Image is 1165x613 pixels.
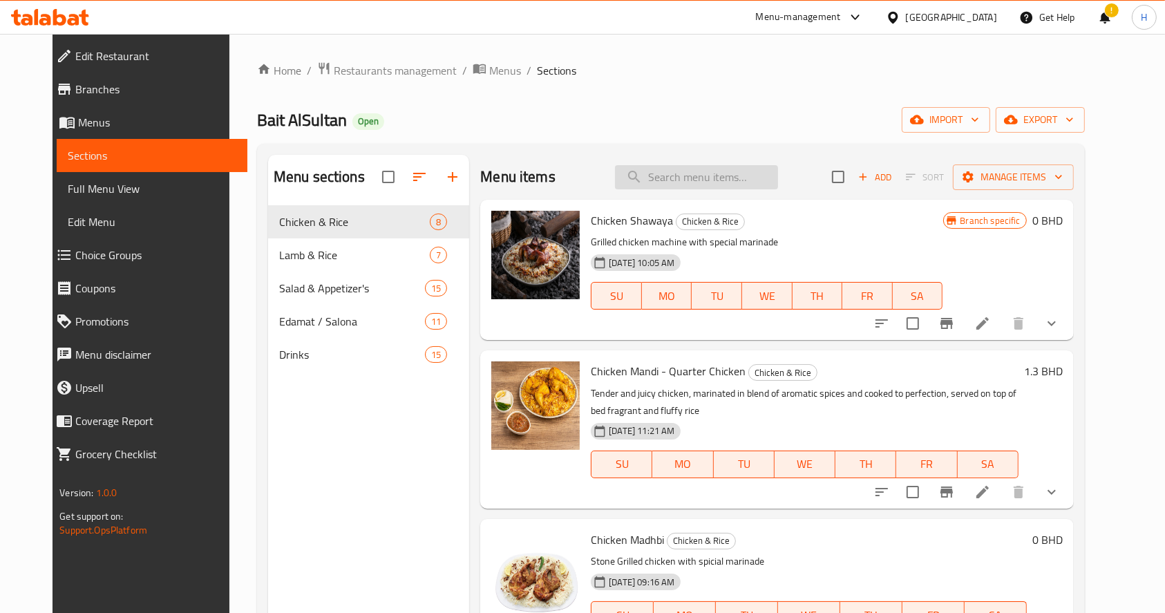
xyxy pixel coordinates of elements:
a: Grocery Checklist [45,437,247,471]
div: items [425,346,447,363]
div: Edamat / Salona11 [268,305,469,338]
span: Chicken & Rice [676,214,744,229]
span: Add item [853,167,897,188]
span: Select section [824,162,853,191]
a: Support.OpsPlatform [59,521,147,539]
span: Edamat / Salona [279,313,425,330]
span: Salad & Appetizer's [279,280,425,296]
button: TU [692,282,742,310]
span: H [1141,10,1147,25]
span: 7 [430,249,446,262]
span: Branches [75,81,236,97]
p: Stone Grilled chicken with spicial marinade [591,553,1026,570]
nav: breadcrumb [257,62,1085,79]
button: Add [853,167,897,188]
span: WE [748,286,787,306]
li: / [527,62,531,79]
span: Upsell [75,379,236,396]
span: FR [848,286,887,306]
div: Chicken & Rice [676,214,745,230]
div: Drinks15 [268,338,469,371]
span: 11 [426,315,446,328]
span: Select to update [898,309,927,338]
span: Promotions [75,313,236,330]
span: Bait AlSultan [257,104,347,135]
span: MO [658,454,708,474]
button: SU [591,451,652,478]
div: Open [352,113,384,130]
span: Coverage Report [75,413,236,429]
span: 1.0.0 [96,484,117,502]
span: Menu disclaimer [75,346,236,363]
button: TU [714,451,775,478]
span: Sections [68,147,236,164]
h6: 0 BHD [1032,211,1063,230]
button: show more [1035,475,1068,509]
span: Chicken Mandi - Quarter Chicken [591,361,746,381]
div: Chicken & Rice8 [268,205,469,238]
span: TU [719,454,769,474]
span: Lamb & Rice [279,247,430,263]
div: Chicken & Rice [748,364,817,381]
span: MO [647,286,687,306]
p: Tender and juicy chicken, marinated in blend of aromatic spices and cooked to perfection, served ... [591,385,1018,419]
a: Full Menu View [57,172,247,205]
div: items [430,214,447,230]
img: Chicken Shawaya [491,211,580,299]
button: SA [958,451,1019,478]
li: / [462,62,467,79]
a: Coupons [45,272,247,305]
span: [DATE] 11:21 AM [603,424,680,437]
h6: 0 BHD [1032,530,1063,549]
button: SA [893,282,943,310]
div: Chicken & Rice [279,214,430,230]
svg: Show Choices [1043,484,1060,500]
button: WE [742,282,793,310]
span: Choice Groups [75,247,236,263]
button: Branch-specific-item [930,475,963,509]
div: Salad & Appetizer's15 [268,272,469,305]
button: TH [835,451,896,478]
span: SU [597,286,636,306]
button: delete [1002,475,1035,509]
span: SU [597,454,647,474]
a: Branches [45,73,247,106]
span: SA [898,286,938,306]
button: delete [1002,307,1035,340]
button: MO [652,451,713,478]
span: Full Menu View [68,180,236,197]
span: FR [902,454,951,474]
span: Restaurants management [334,62,457,79]
input: search [615,165,778,189]
button: WE [775,451,835,478]
button: TH [793,282,843,310]
span: Manage items [964,169,1063,186]
button: sort-choices [865,307,898,340]
span: 15 [426,282,446,295]
button: import [902,107,990,133]
button: export [996,107,1085,133]
a: Menus [473,62,521,79]
button: FR [842,282,893,310]
a: Menu disclaimer [45,338,247,371]
span: Sections [537,62,576,79]
nav: Menu sections [268,200,469,377]
span: SA [963,454,1013,474]
h2: Menu sections [274,167,365,187]
span: TH [841,454,891,474]
span: [DATE] 09:16 AM [603,576,680,589]
a: Upsell [45,371,247,404]
span: Open [352,115,384,127]
span: 15 [426,348,446,361]
svg: Show Choices [1043,315,1060,332]
span: 8 [430,216,446,229]
button: MO [642,282,692,310]
a: Choice Groups [45,238,247,272]
span: WE [780,454,830,474]
span: export [1007,111,1074,129]
button: Add section [436,160,469,194]
span: Edit Restaurant [75,48,236,64]
span: Edit Menu [68,214,236,230]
